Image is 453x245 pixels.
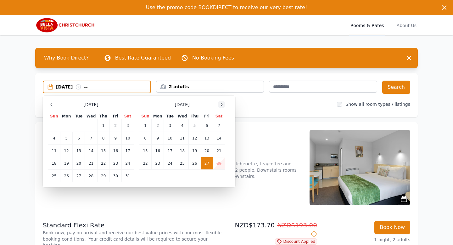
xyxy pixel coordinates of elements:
span: NZD$193.00 [277,221,317,229]
td: 23 [109,157,121,170]
td: 21 [85,157,97,170]
td: 21 [213,145,225,157]
td: 1 [139,119,152,132]
td: 15 [97,145,109,157]
td: 7 [85,132,97,145]
span: Use the promo code BOOKDIRECT to receive our very best rate! [146,4,307,10]
td: 8 [97,132,109,145]
th: Sun [48,113,60,119]
th: Wed [85,113,97,119]
td: 20 [73,157,85,170]
td: 2 [109,119,121,132]
td: 13 [201,132,213,145]
th: Wed [176,113,188,119]
td: 17 [122,145,134,157]
td: 11 [48,145,60,157]
td: 16 [109,145,121,157]
button: Search [382,81,410,94]
td: 14 [85,145,97,157]
button: Book Now [374,221,410,234]
td: 4 [176,119,188,132]
span: Discount Applied [275,238,317,245]
p: Best Rate Guaranteed [115,54,171,62]
th: Sat [213,113,225,119]
span: [DATE] [175,101,189,108]
td: 19 [60,157,73,170]
th: Thu [188,113,201,119]
td: 25 [176,157,188,170]
td: 14 [213,132,225,145]
td: 29 [97,170,109,182]
a: About Us [395,15,418,35]
td: 12 [188,132,201,145]
th: Mon [60,113,73,119]
td: 4 [48,132,60,145]
td: 13 [73,145,85,157]
td: 6 [201,119,213,132]
p: 1 night, 2 adults [322,236,410,243]
td: 16 [152,145,164,157]
td: 3 [164,119,176,132]
th: Sat [122,113,134,119]
td: 22 [139,157,152,170]
td: 31 [122,170,134,182]
td: 28 [85,170,97,182]
td: 9 [109,132,121,145]
td: 27 [73,170,85,182]
td: 20 [201,145,213,157]
td: 26 [188,157,201,170]
p: No Booking Fees [192,54,234,62]
td: 10 [164,132,176,145]
th: Fri [109,113,121,119]
img: Bella Vista Christchurch [35,18,96,33]
td: 5 [60,132,73,145]
th: Thu [97,113,109,119]
td: 18 [176,145,188,157]
th: Tue [164,113,176,119]
td: 2 [152,119,164,132]
div: 2 adults [156,83,264,90]
th: Fri [201,113,213,119]
label: Show all room types / listings [346,102,410,107]
p: NZD$173.70 [229,221,317,238]
td: 28 [213,157,225,170]
span: [DATE] [83,101,98,108]
a: Rooms & Rates [349,15,385,35]
td: 22 [97,157,109,170]
th: Tue [73,113,85,119]
td: 19 [188,145,201,157]
td: 9 [152,132,164,145]
td: 24 [164,157,176,170]
td: 1 [97,119,109,132]
td: 6 [73,132,85,145]
td: 10 [122,132,134,145]
td: 18 [48,157,60,170]
td: 8 [139,132,152,145]
td: 30 [109,170,121,182]
th: Mon [152,113,164,119]
p: Standard Flexi Rate [43,221,224,230]
td: 11 [176,132,188,145]
td: 7 [213,119,225,132]
th: Sun [139,113,152,119]
td: 27 [201,157,213,170]
span: Why Book Direct? [39,52,94,64]
td: 12 [60,145,73,157]
td: 24 [122,157,134,170]
td: 23 [152,157,164,170]
td: 5 [188,119,201,132]
td: 15 [139,145,152,157]
div: [DATE] -- [56,84,150,90]
td: 25 [48,170,60,182]
td: 3 [122,119,134,132]
td: 26 [60,170,73,182]
td: 17 [164,145,176,157]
